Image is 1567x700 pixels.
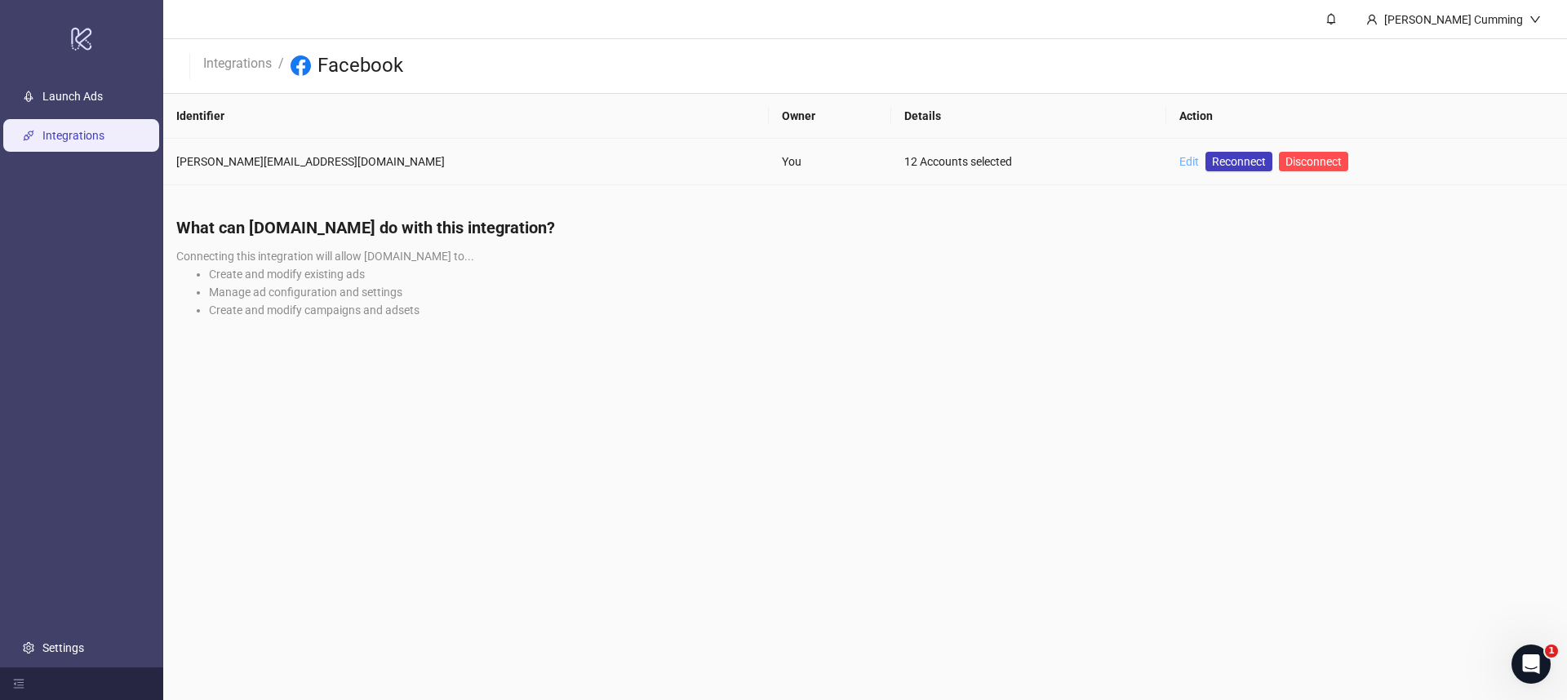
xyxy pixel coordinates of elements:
a: Integrations [200,53,275,71]
th: Identifier [163,94,769,139]
li: Manage ad configuration and settings [209,283,1554,301]
button: Disconnect [1279,152,1348,171]
th: Details [891,94,1166,139]
div: [PERSON_NAME][EMAIL_ADDRESS][DOMAIN_NAME] [176,153,756,171]
span: bell [1325,13,1337,24]
li: Create and modify existing ads [209,265,1554,283]
a: Reconnect [1205,152,1272,171]
li: / [278,53,284,79]
a: Integrations [42,130,104,143]
th: Owner [769,94,891,139]
a: Settings [42,641,84,654]
div: 12 Accounts selected [904,153,1153,171]
span: Connecting this integration will allow [DOMAIN_NAME] to... [176,250,474,263]
span: Reconnect [1212,153,1266,171]
iframe: Intercom live chat [1512,645,1551,684]
span: user [1366,14,1378,25]
h4: What can [DOMAIN_NAME] do with this integration? [176,216,1554,239]
span: down [1529,14,1541,25]
div: You [782,153,878,171]
span: Disconnect [1285,155,1342,168]
span: 1 [1545,645,1558,658]
div: [PERSON_NAME] Cumming [1378,11,1529,29]
span: menu-fold [13,678,24,689]
li: Create and modify campaigns and adsets [209,301,1554,319]
a: Edit [1179,155,1199,168]
a: Launch Ads [42,91,103,104]
h3: Facebook [317,53,403,79]
th: Action [1166,94,1567,139]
